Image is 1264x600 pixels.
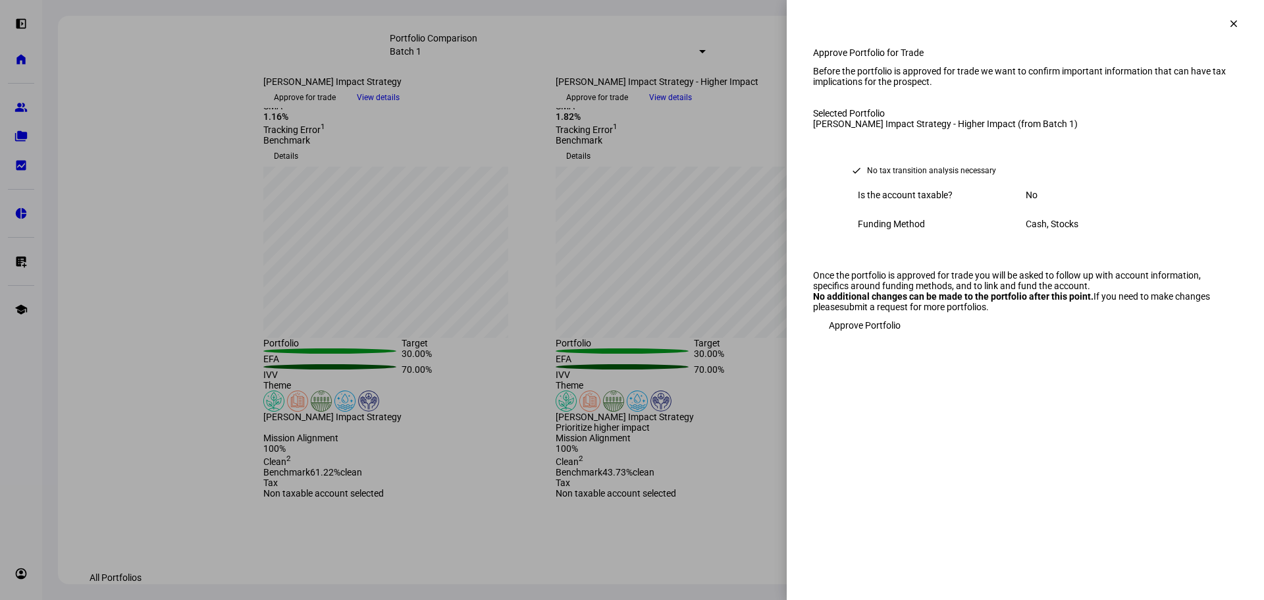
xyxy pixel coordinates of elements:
[829,312,901,339] span: Approve Portfolio
[813,47,1238,58] div: Approve Portfolio for Trade
[813,119,1238,129] div: [PERSON_NAME] Impact Strategy - Higher Impact (from Batch 1)
[858,190,1026,200] div: Is the account taxable?
[851,165,862,176] mat-icon: check
[858,219,1026,229] div: Funding Method
[813,291,1093,302] strong: No additional changes can be made to the portfolio after this point.
[1026,190,1194,200] div: No
[813,312,916,339] button: Approve Portfolio
[867,164,996,177] div: No tax transition analysis necessary
[1026,219,1194,229] div: Cash, Stocks
[813,66,1238,87] div: Before the portfolio is approved for trade we want to confirm important information that can have...
[839,302,986,312] a: submit a request for more portfolios
[813,108,1238,119] div: Selected Portfolio
[1228,18,1240,30] mat-icon: clear
[813,291,1238,312] div: If you need to make changes please .
[813,270,1238,291] div: Once the portfolio is approved for trade you will be asked to follow up with account information,...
